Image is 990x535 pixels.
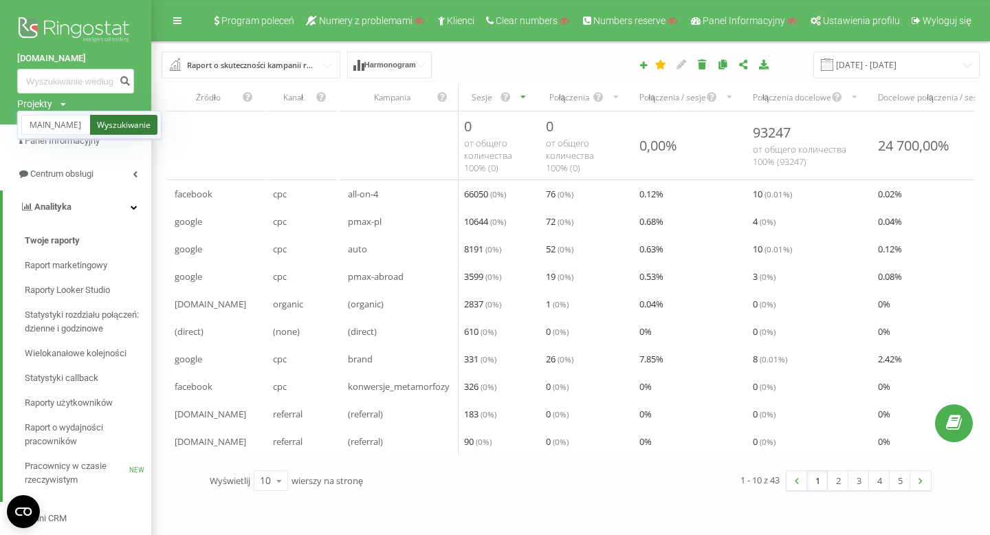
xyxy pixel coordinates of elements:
div: Kampania [348,91,437,103]
span: 0.04 % [639,296,663,312]
span: Twoje raporty [25,234,80,248]
span: 0.04 % [878,213,902,230]
span: pmax-abroad [348,268,404,285]
div: Źródło [175,91,242,103]
span: ( 0 %) [481,326,496,337]
span: Numery z problemami [319,15,412,26]
span: 10 [753,241,792,257]
span: Mini CRM [30,513,67,523]
span: wierszy na stronę [291,474,363,487]
i: Kopiuj raport [717,59,729,69]
span: 0 [753,378,775,395]
div: 24 700,00% [878,136,949,155]
span: Wielokanałowe kolejności [25,347,126,360]
span: (direct) [175,323,203,340]
span: pmax-pl [348,213,382,230]
span: ( 0.01 %) [764,243,792,254]
span: ( 0.01 %) [760,353,787,364]
span: 66050 [464,186,506,202]
span: Program poleceń [221,15,294,26]
a: 2 [828,471,848,490]
i: Pobierz raport [758,59,770,69]
span: (referral) [348,433,383,450]
span: (referral) [348,406,383,422]
span: Numbers reserve [593,15,665,26]
span: google [175,351,202,367]
a: Twoje raporty [25,228,151,253]
span: 93247 [753,123,791,142]
span: 0 [464,117,472,135]
span: Statystyki callback [25,371,98,385]
span: 0 % [639,433,652,450]
span: google [175,241,202,257]
span: ( 0 %) [760,326,775,337]
span: (organic) [348,296,384,312]
span: Clear numbers [496,15,558,26]
span: 90 [464,433,492,450]
a: Statystyki callback [25,366,151,391]
span: ( 0 %) [553,326,569,337]
a: [DOMAIN_NAME] [17,52,134,65]
span: ( 0 %) [490,188,506,199]
span: 10 [753,186,792,202]
span: ( 0 %) [485,271,501,282]
input: Wyszukiwanie według numeru [17,69,134,94]
span: 0.68 % [639,213,663,230]
div: 1 - 10 z 43 [740,473,780,487]
span: 7.85 % [639,351,663,367]
span: ( 0 %) [481,408,496,419]
div: Docelowe połączenia / sesje [878,91,984,103]
span: 8191 [464,241,501,257]
span: ( 0 %) [558,271,573,282]
span: 0 [753,433,775,450]
span: от общего количества 100% ( 0 ) [546,137,594,174]
span: ( 0 %) [760,216,775,227]
span: 19 [546,268,573,285]
span: 10644 [464,213,506,230]
div: Projekty [17,97,52,111]
span: ( 0 %) [558,353,573,364]
span: от общего количества 100% ( 0 ) [464,137,512,174]
span: 0 [546,433,569,450]
span: Raporty Looker Studio [25,283,110,297]
span: Ustawienia profilu [823,15,900,26]
span: 0.08 % [878,268,902,285]
span: 0 [753,406,775,422]
span: 0 [753,296,775,312]
span: 0 % [878,433,890,450]
span: facebook [175,186,212,202]
span: [DOMAIN_NAME] [175,296,246,312]
span: auto [348,241,367,257]
div: 10 [260,474,271,488]
span: (direct) [348,323,377,340]
span: 326 [464,378,496,395]
div: Połączenia [546,91,592,103]
span: 2837 [464,296,501,312]
span: 1 [546,296,569,312]
span: all-on-4 [348,186,378,202]
span: ( 0 %) [558,216,573,227]
span: organic [273,296,303,312]
span: cpc [273,241,287,257]
span: 3 [753,268,775,285]
span: 0.02 % [878,186,902,202]
span: Pracownicy w czasie rzeczywistym [25,459,129,487]
span: ( 0.01 %) [764,188,792,199]
span: 0 [546,378,569,395]
span: cpc [273,351,287,367]
span: Analityka [34,201,71,212]
span: 610 [464,323,496,340]
span: cpc [273,378,287,395]
span: ( 0 %) [760,436,775,447]
span: facebook [175,378,212,395]
span: ( 0 %) [558,243,573,254]
span: ( 0 %) [760,381,775,392]
span: 76 [546,186,573,202]
span: Klienci [447,15,474,26]
span: 0.53 % [639,268,663,285]
div: Raport o skuteczności kampanii reklamowych [187,58,316,73]
a: 4 [869,471,890,490]
a: 3 [848,471,869,490]
span: 2.42 % [878,351,902,367]
span: 72 [546,213,573,230]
